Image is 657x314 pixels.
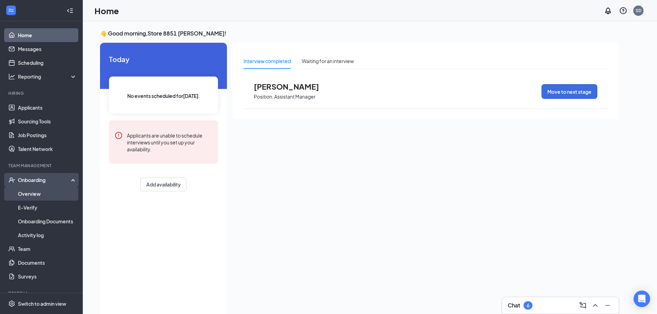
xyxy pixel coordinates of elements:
[18,300,66,307] div: Switch to admin view
[18,176,71,183] div: Onboarding
[8,290,76,296] div: Payroll
[8,163,76,169] div: Team Management
[8,90,76,96] div: Hiring
[604,7,612,15] svg: Notifications
[243,57,291,65] div: Interview completed
[94,5,119,17] h1: Home
[18,42,77,56] a: Messages
[8,73,15,80] svg: Analysis
[67,7,73,14] svg: Collapse
[579,301,587,310] svg: ComposeMessage
[508,302,520,309] h3: Chat
[140,178,187,191] button: Add availability
[634,291,650,307] div: Open Intercom Messenger
[619,7,627,15] svg: QuestionInfo
[100,30,619,37] h3: 👋 Good morning, Store 8851 [PERSON_NAME] !
[302,57,354,65] div: Waiting for an interview
[18,214,77,228] a: Onboarding Documents
[604,301,612,310] svg: Minimize
[8,7,14,14] svg: WorkstreamLogo
[274,93,316,100] p: Assistant Manager
[18,201,77,214] a: E-Verify
[254,82,330,91] span: [PERSON_NAME]
[18,270,77,283] a: Surveys
[18,228,77,242] a: Activity log
[590,300,601,311] button: ChevronUp
[18,256,77,270] a: Documents
[18,56,77,70] a: Scheduling
[18,187,77,201] a: Overview
[254,93,273,100] p: Position:
[18,142,77,156] a: Talent Network
[127,92,200,100] span: No events scheduled for [DATE] .
[18,114,77,128] a: Sourcing Tools
[602,300,613,311] button: Minimize
[18,242,77,256] a: Team
[18,101,77,114] a: Applicants
[109,54,218,64] span: Today
[18,128,77,142] a: Job Postings
[636,8,641,13] div: SD
[541,84,597,99] button: Move to next stage
[18,28,77,42] a: Home
[577,300,588,311] button: ComposeMessage
[8,176,15,183] svg: UserCheck
[115,131,123,140] svg: Error
[127,131,212,153] div: Applicants are unable to schedule interviews until you set up your availability.
[527,303,529,308] div: 6
[591,301,599,310] svg: ChevronUp
[8,300,15,307] svg: Settings
[18,73,77,80] div: Reporting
